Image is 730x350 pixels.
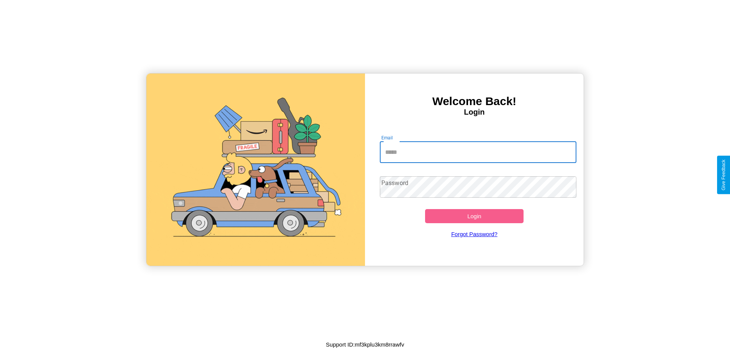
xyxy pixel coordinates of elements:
button: Login [425,209,524,223]
div: Give Feedback [721,160,726,190]
h3: Welcome Back! [365,95,584,108]
p: Support ID: mf3kplu3km8rrawfv [326,339,404,350]
a: Forgot Password? [376,223,573,245]
img: gif [146,74,365,266]
label: Email [381,134,393,141]
h4: Login [365,108,584,117]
